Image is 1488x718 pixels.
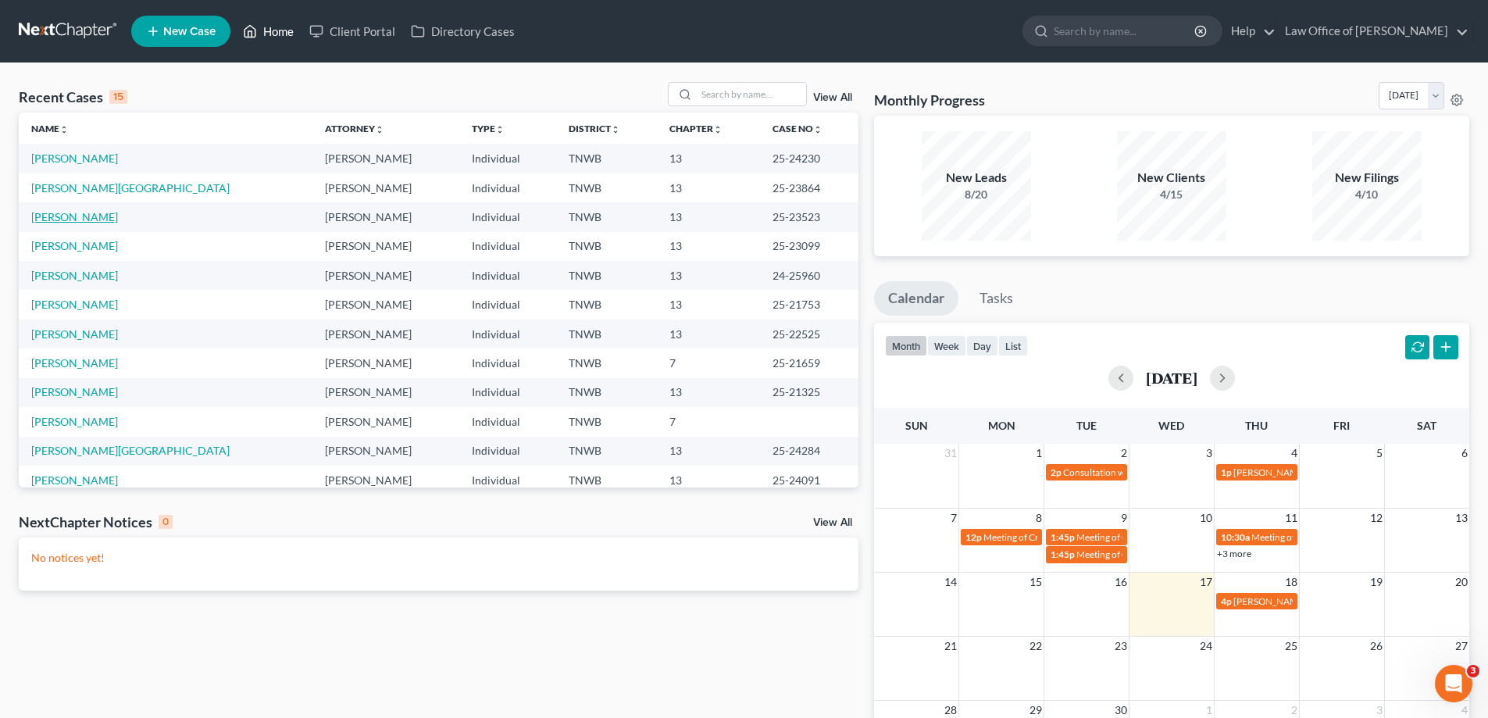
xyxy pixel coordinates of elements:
td: Individual [459,407,556,436]
a: Typeunfold_more [472,123,505,134]
button: day [966,335,998,356]
i: unfold_more [375,125,384,134]
td: Individual [459,466,556,495]
td: 25-24284 [760,437,858,466]
a: [PERSON_NAME][GEOGRAPHIC_DATA] [31,181,230,195]
a: Tasks [965,281,1027,316]
div: 15 [109,90,127,104]
span: Meeting of Creditors [983,531,1068,543]
td: 25-21659 [760,348,858,377]
td: Individual [459,144,556,173]
a: [PERSON_NAME] [31,415,118,428]
td: TNWB [556,407,657,436]
td: TNWB [556,290,657,319]
td: Individual [459,202,556,231]
span: 25 [1283,637,1299,655]
td: TNWB [556,144,657,173]
td: 24-25960 [760,261,858,290]
td: Individual [459,290,556,319]
td: [PERSON_NAME] [312,437,459,466]
td: 25-24230 [760,144,858,173]
td: 25-21753 [760,290,858,319]
div: Recent Cases [19,88,127,106]
a: [PERSON_NAME][GEOGRAPHIC_DATA] [31,444,230,457]
span: 13 [1454,509,1469,527]
span: 20 [1454,573,1469,591]
span: 1:45p [1051,531,1075,543]
a: Help [1223,17,1276,45]
button: week [927,335,966,356]
td: TNWB [556,437,657,466]
h2: [DATE] [1146,370,1197,386]
span: Sun [905,419,928,432]
td: [PERSON_NAME] [312,348,459,377]
i: unfold_more [813,125,823,134]
span: 15 [1028,573,1044,591]
span: 7 [949,509,958,527]
span: 31 [943,444,958,463]
span: 4 [1290,444,1299,463]
a: Home [235,17,302,45]
span: [PERSON_NAME] - CH 7 [1233,595,1333,607]
td: TNWB [556,320,657,348]
td: TNWB [556,202,657,231]
span: 19 [1368,573,1384,591]
button: list [998,335,1028,356]
span: 1 [1034,444,1044,463]
td: [PERSON_NAME] [312,407,459,436]
span: 8 [1034,509,1044,527]
span: Fri [1333,419,1350,432]
i: unfold_more [495,125,505,134]
span: 10:30a [1221,531,1250,543]
td: Individual [459,378,556,407]
span: 16 [1113,573,1129,591]
td: 13 [657,466,760,495]
td: TNWB [556,261,657,290]
a: [PERSON_NAME] [31,152,118,165]
div: 4/10 [1312,187,1422,202]
input: Search by name... [1054,16,1197,45]
span: 18 [1283,573,1299,591]
a: Districtunfold_more [569,123,620,134]
span: 2p [1051,466,1062,478]
span: Wed [1158,419,1184,432]
span: 12 [1368,509,1384,527]
td: 7 [657,348,760,377]
td: 25-23864 [760,173,858,202]
span: 11 [1283,509,1299,527]
td: 13 [657,437,760,466]
td: 7 [657,407,760,436]
span: 2 [1119,444,1129,463]
span: 14 [943,573,958,591]
td: 13 [657,144,760,173]
td: TNWB [556,348,657,377]
td: [PERSON_NAME] [312,320,459,348]
span: 3 [1204,444,1214,463]
span: 6 [1460,444,1469,463]
span: Consultation with [PERSON_NAME] regarding Long Term Disability Appeal [1063,466,1367,478]
td: [PERSON_NAME] [312,173,459,202]
span: 21 [943,637,958,655]
a: Nameunfold_more [31,123,69,134]
a: +3 more [1217,548,1251,559]
a: [PERSON_NAME] [31,356,118,370]
span: 23 [1113,637,1129,655]
td: Individual [459,437,556,466]
span: 24 [1198,637,1214,655]
td: 13 [657,320,760,348]
span: 4p [1221,595,1232,607]
span: 27 [1454,637,1469,655]
a: [PERSON_NAME] [31,327,118,341]
button: month [885,335,927,356]
a: [PERSON_NAME] [31,239,118,252]
span: Meeting of Creditors [1076,548,1161,560]
a: Directory Cases [403,17,523,45]
td: Individual [459,348,556,377]
span: 12p [965,531,982,543]
iframe: Intercom live chat [1435,665,1472,702]
span: 26 [1368,637,1384,655]
td: TNWB [556,173,657,202]
a: View All [813,517,852,528]
span: Sat [1417,419,1436,432]
td: Individual [459,232,556,261]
